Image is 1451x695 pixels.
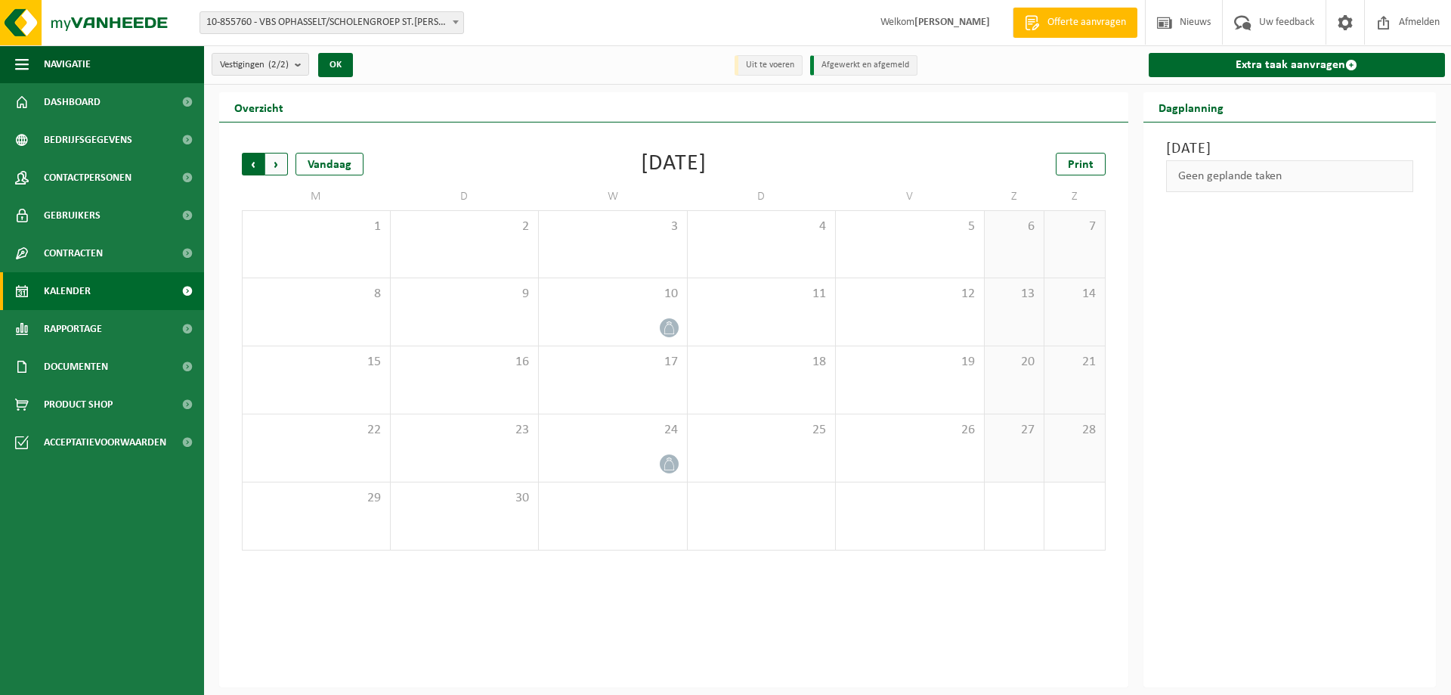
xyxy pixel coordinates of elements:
[695,219,828,235] span: 4
[44,348,108,386] span: Documenten
[268,60,289,70] count: (2/2)
[914,17,990,28] strong: [PERSON_NAME]
[1052,286,1097,303] span: 14
[242,153,265,175] span: Vorige
[212,53,309,76] button: Vestigingen(2/2)
[546,286,679,303] span: 10
[220,54,289,76] span: Vestigingen
[398,422,531,439] span: 23
[250,354,382,371] span: 15
[1052,422,1097,439] span: 28
[44,197,101,234] span: Gebruikers
[44,234,103,272] span: Contracten
[695,354,828,371] span: 18
[1149,53,1446,77] a: Extra taak aanvragen
[843,219,976,235] span: 5
[1052,219,1097,235] span: 7
[250,286,382,303] span: 8
[992,286,1037,303] span: 13
[391,183,540,210] td: D
[318,53,353,77] button: OK
[250,490,382,507] span: 29
[1044,183,1105,210] td: Z
[992,354,1037,371] span: 20
[242,183,391,210] td: M
[992,219,1037,235] span: 6
[398,219,531,235] span: 2
[44,159,131,197] span: Contactpersonen
[810,55,917,76] li: Afgewerkt en afgemeld
[985,183,1045,210] td: Z
[44,83,101,121] span: Dashboard
[44,386,113,424] span: Product Shop
[992,422,1037,439] span: 27
[398,286,531,303] span: 9
[44,272,91,310] span: Kalender
[398,490,531,507] span: 30
[836,183,985,210] td: V
[843,422,976,439] span: 26
[1166,138,1414,160] h3: [DATE]
[688,183,837,210] td: D
[695,422,828,439] span: 25
[44,310,102,348] span: Rapportage
[546,219,679,235] span: 3
[546,354,679,371] span: 17
[539,183,688,210] td: W
[200,11,464,34] span: 10-855760 - VBS OPHASSELT/SCHOLENGROEP ST.FRANCISCUS - OPHASSELT
[219,92,299,122] h2: Overzicht
[1143,92,1239,122] h2: Dagplanning
[641,153,707,175] div: [DATE]
[1013,8,1137,38] a: Offerte aanvragen
[398,354,531,371] span: 16
[546,422,679,439] span: 24
[1166,160,1414,192] div: Geen geplande taken
[200,12,463,33] span: 10-855760 - VBS OPHASSELT/SCHOLENGROEP ST.FRANCISCUS - OPHASSELT
[695,286,828,303] span: 11
[843,354,976,371] span: 19
[295,153,364,175] div: Vandaag
[250,219,382,235] span: 1
[44,121,132,159] span: Bedrijfsgegevens
[1044,15,1130,30] span: Offerte aanvragen
[250,422,382,439] span: 22
[843,286,976,303] span: 12
[44,424,166,461] span: Acceptatievoorwaarden
[1052,354,1097,371] span: 21
[735,55,803,76] li: Uit te voeren
[44,45,91,83] span: Navigatie
[1068,159,1094,171] span: Print
[265,153,288,175] span: Volgende
[1056,153,1106,175] a: Print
